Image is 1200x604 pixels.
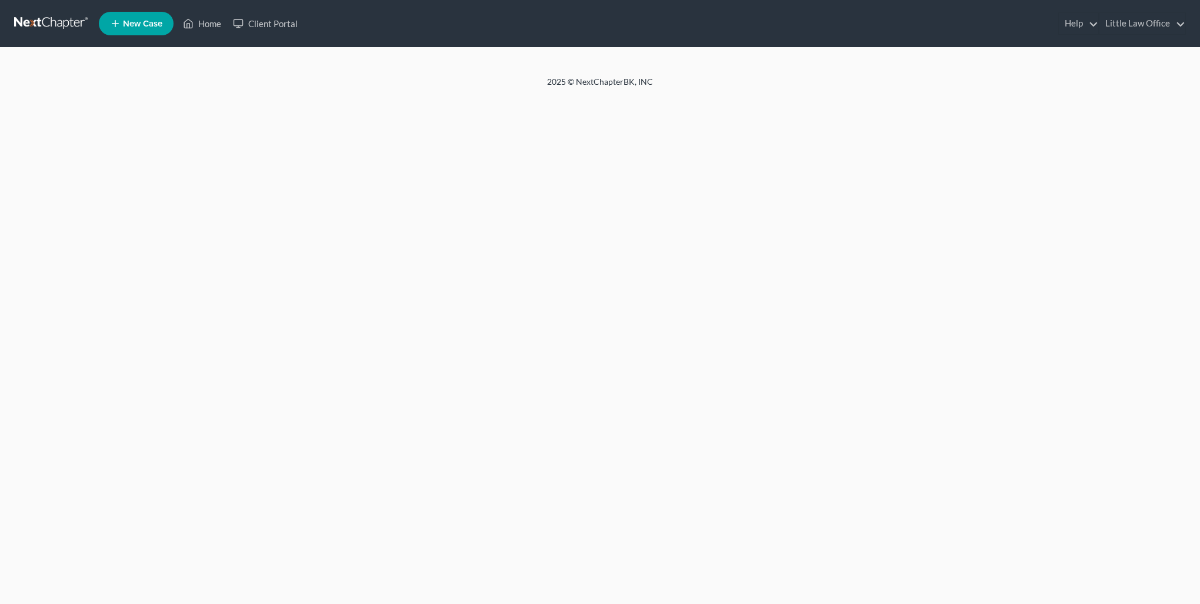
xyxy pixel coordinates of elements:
[1059,13,1098,34] a: Help
[99,12,174,35] new-legal-case-button: New Case
[227,13,304,34] a: Client Portal
[265,76,935,97] div: 2025 © NextChapterBK, INC
[1099,13,1185,34] a: Little Law Office
[177,13,227,34] a: Home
